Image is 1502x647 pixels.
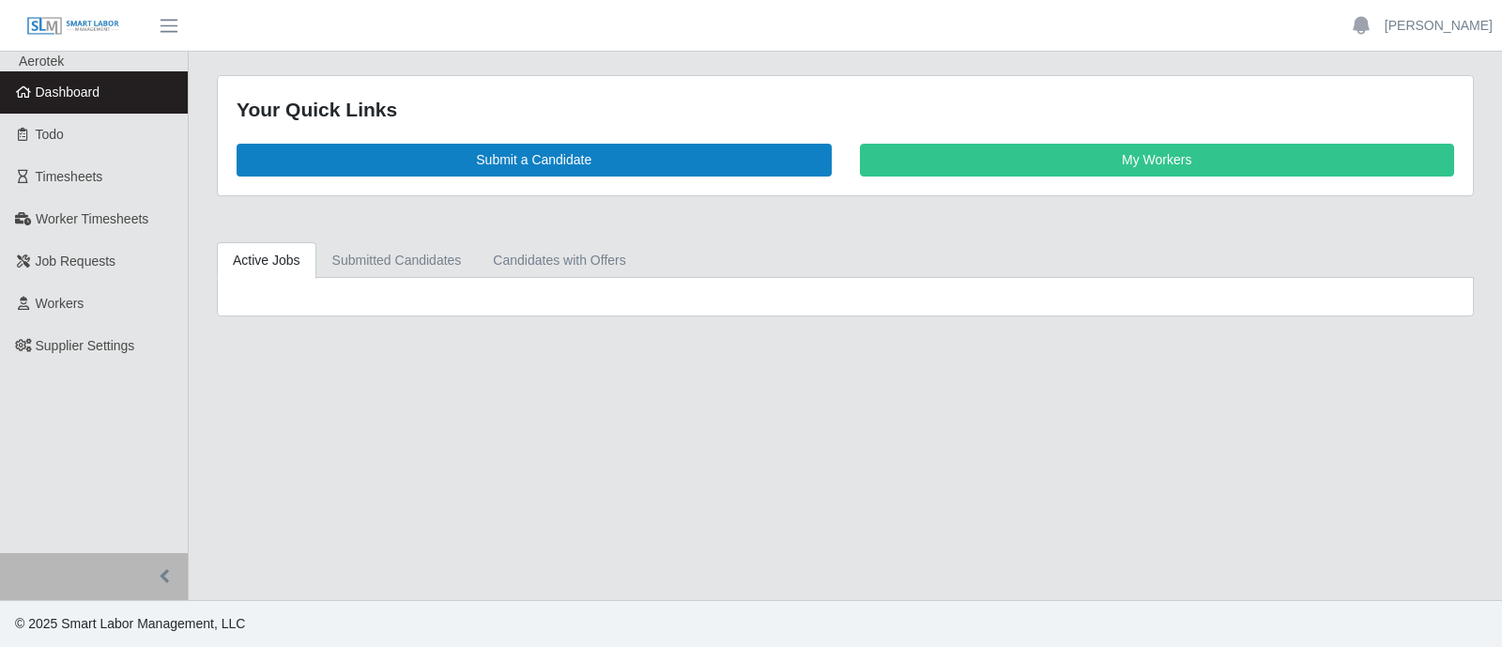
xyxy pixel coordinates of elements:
a: Active Jobs [217,242,316,279]
a: Submitted Candidates [316,242,478,279]
a: My Workers [860,144,1455,177]
span: Aerotek [19,54,64,69]
span: Todo [36,127,64,142]
img: SLM Logo [26,16,120,37]
span: Workers [36,296,84,311]
span: Timesheets [36,169,103,184]
span: Dashboard [36,85,100,100]
div: Your Quick Links [237,95,1454,125]
span: Worker Timesheets [36,211,148,226]
a: Submit a Candidate [237,144,832,177]
a: Candidates with Offers [477,242,641,279]
span: © 2025 Smart Labor Management, LLC [15,616,245,631]
span: Job Requests [36,254,116,269]
span: Supplier Settings [36,338,135,353]
a: [PERSON_NAME] [1385,16,1493,36]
